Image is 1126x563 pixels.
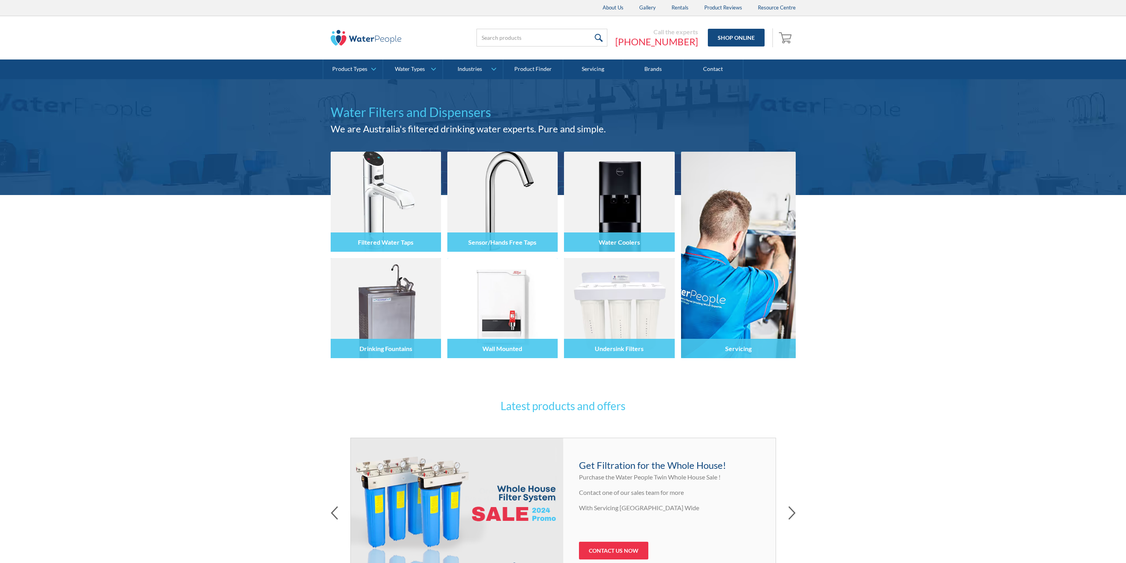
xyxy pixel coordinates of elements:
[579,518,760,528] p: ‍
[683,59,743,79] a: Contact
[563,59,623,79] a: Servicing
[777,28,796,47] a: Open empty cart
[615,36,698,48] a: [PHONE_NUMBER]
[458,66,482,72] div: Industries
[443,59,503,79] a: Industries
[332,66,367,72] div: Product Types
[564,258,674,358] img: Undersink Filters
[579,458,760,472] h4: Get Filtration for the Whole House!
[725,345,752,352] h4: Servicing
[615,28,698,36] div: Call the experts
[383,59,443,79] a: Water Types
[331,258,441,358] img: Drinking Fountains
[331,152,441,252] img: Filtered Water Taps
[579,472,760,482] p: Purchase the Water People Twin Whole House Sale !
[623,59,683,79] a: Brands
[358,238,413,246] h4: Filtered Water Taps
[468,238,536,246] h4: Sensor/Hands Free Taps
[564,152,674,252] img: Water Coolers
[447,152,558,252] img: Sensor/Hands Free Taps
[579,542,648,559] a: CONTACT US NOW
[579,503,760,513] p: With Servicing [GEOGRAPHIC_DATA] Wide
[503,59,563,79] a: Product Finder
[708,29,765,46] a: Shop Online
[359,345,412,352] h4: Drinking Fountains
[482,345,522,352] h4: Wall Mounted
[579,488,760,497] p: Contact one of our sales team for more
[447,258,558,358] img: Wall Mounted
[779,31,794,44] img: shopping cart
[681,152,796,358] a: Servicing
[476,29,607,46] input: Search products
[599,238,640,246] h4: Water Coolers
[323,59,383,79] a: Product Types
[395,66,425,72] div: Water Types
[409,398,717,414] h3: Latest products and offers
[595,345,644,352] h4: Undersink Filters
[331,30,402,46] img: The Water People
